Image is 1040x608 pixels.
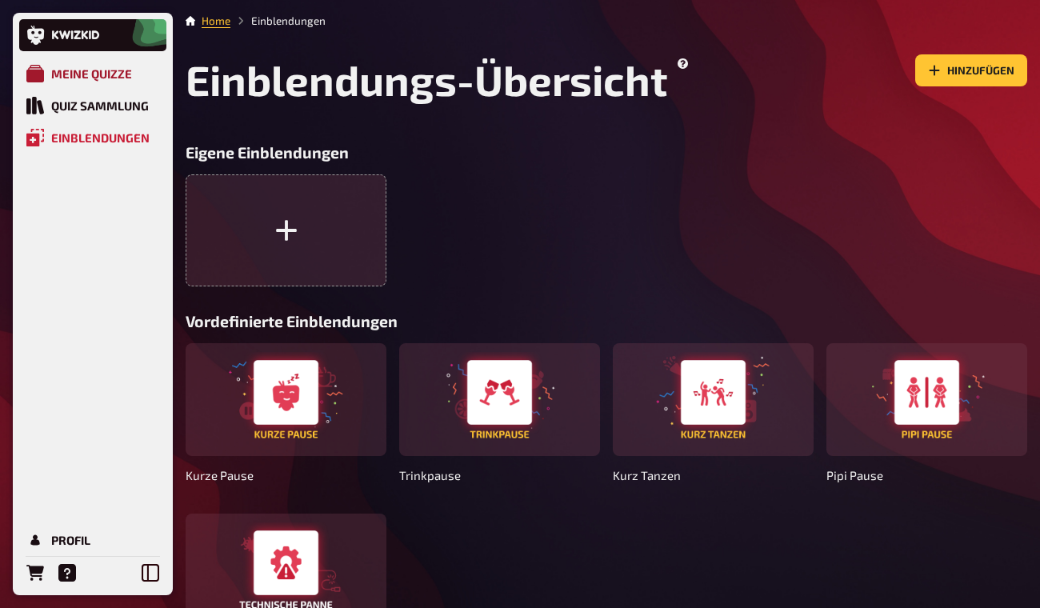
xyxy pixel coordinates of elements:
li: Home [202,13,230,29]
button: Hinzufügen [915,54,1027,86]
li: Einblendungen [230,13,326,29]
h3: Vordefinierte Einblendungen [186,312,1027,330]
div: Pipi Pause [826,343,1027,456]
div: Quiz Sammlung [51,98,149,113]
span: Kurze Pause [186,462,386,488]
a: Profil [19,524,166,556]
div: Meine Quizze [51,66,132,81]
a: Home [202,14,230,27]
div: Kurz Tanzen [613,343,814,456]
span: Trinkpause [399,462,600,488]
h3: Eigene Einblendungen [186,143,1027,162]
div: Kurze Pause [186,343,386,456]
a: Quiz Sammlung [19,90,166,122]
div: Profil [51,533,90,547]
div: Einblendungen [51,130,150,145]
h1: Einblendungs-Übersicht [186,54,691,105]
a: Hilfe [51,557,83,589]
div: Trinkpause [399,343,600,456]
span: Pipi Pause [826,462,1027,488]
a: Einblendungen [19,122,166,154]
a: Bestellungen [19,557,51,589]
a: Meine Quizze [19,58,166,90]
span: Kurz Tanzen [613,462,814,488]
